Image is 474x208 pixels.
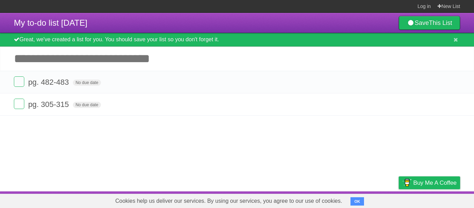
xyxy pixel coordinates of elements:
a: Buy me a coffee [399,176,460,189]
label: Done [14,76,24,87]
b: This List [429,19,452,26]
a: Suggest a feature [416,193,460,206]
span: pg. 482-483 [28,78,70,86]
span: No due date [73,102,101,108]
button: OK [350,197,364,206]
a: About [306,193,321,206]
span: pg. 305-315 [28,100,70,109]
a: SaveThis List [399,16,460,30]
span: No due date [73,80,101,86]
img: Buy me a coffee [402,177,412,189]
a: Terms [366,193,381,206]
label: Done [14,99,24,109]
span: Cookies help us deliver our services. By using our services, you agree to our use of cookies. [108,194,349,208]
a: Privacy [390,193,408,206]
a: Developers [329,193,357,206]
span: My to-do list [DATE] [14,18,87,27]
span: Buy me a coffee [413,177,457,189]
